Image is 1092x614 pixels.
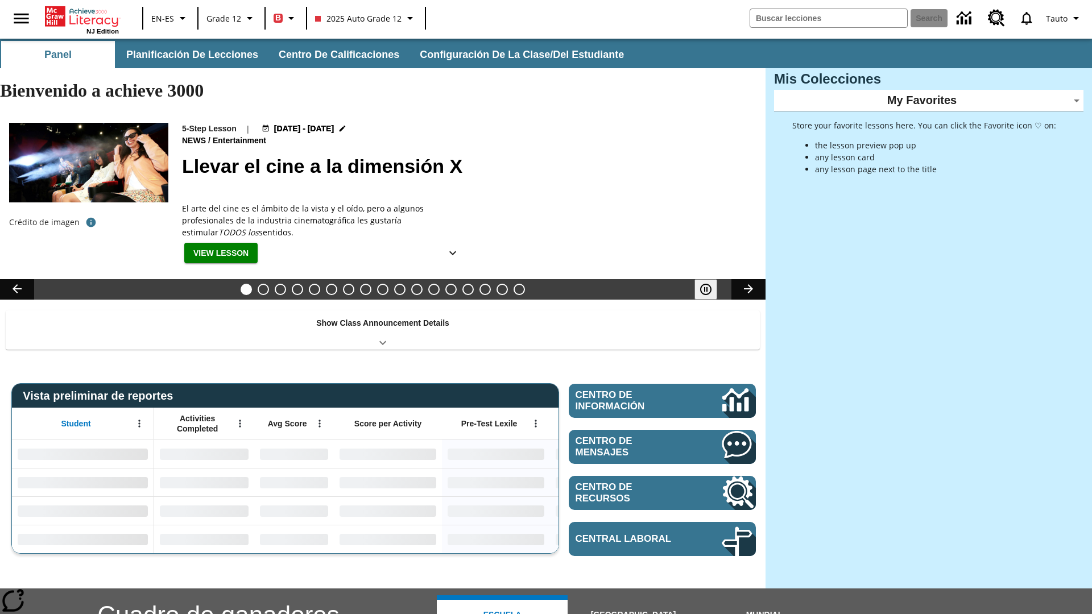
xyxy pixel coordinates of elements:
[23,389,179,403] span: Vista preliminar de reportes
[182,202,466,238] p: El arte del cine es el ámbito de la vista y el oído, pero a algunos profesionales de la industria...
[154,439,254,468] div: No Data,
[576,482,688,504] span: Centro de recursos
[254,439,334,468] div: No Data,
[815,163,1056,175] li: any lesson page next to the title
[202,8,261,28] button: Grado: Grade 12, Elige un grado
[394,284,406,295] button: Slide 10 The Invasion of the Free CD
[86,28,119,35] span: NJ Edition
[1012,3,1041,33] a: Notificaciones
[61,418,91,429] span: Student
[275,11,281,25] span: B
[411,284,423,295] button: Slide 11 Mixed Practice: Citing Evidence
[326,284,337,295] button: Slide 6 The Last Homesteaders
[269,8,303,28] button: Boost El color de la clase es rojo. Cambiar el color de la clase.
[254,468,334,496] div: No Data,
[377,284,388,295] button: Slide 9 Fashion Forward in Ancient Rome
[1046,13,1068,24] span: Tauto
[6,310,760,350] div: Show Class Announcement Details
[131,415,148,432] button: Abrir menú
[241,284,252,295] button: Slide 1 Llevar el cine a la dimensión X
[315,13,402,24] span: 2025 Auto Grade 12
[231,415,249,432] button: Abrir menú
[550,439,658,468] div: No Data,
[182,152,752,181] h2: Llevar el cine a la dimensión X
[576,435,688,458] span: Centro de mensajes
[569,384,756,418] a: Centro de información
[411,41,633,68] button: Configuración de la clase/del estudiante
[258,284,269,295] button: Slide 2 Día del Trabajo
[479,284,491,295] button: Slide 15 ¡Hurra por el Día de la Constitución!
[569,476,756,510] a: Centro de recursos, Se abrirá en una pestaña nueva.
[274,123,334,135] span: [DATE] - [DATE]
[514,284,525,295] button: Slide 17 El equilibrio de la Constitución
[292,284,303,295] button: Slide 4 ¿Los autos del futuro?
[45,4,119,35] div: Portada
[254,525,334,553] div: No Data,
[343,284,354,295] button: Slide 7 Solar Power to the People
[527,415,544,432] button: Abrir menú
[750,9,907,27] input: search field
[550,496,658,525] div: No Data,
[462,284,474,295] button: Slide 14 Between Two Worlds
[309,284,320,295] button: Slide 5 ¡Fuera! ¡Es privado!
[1041,8,1087,28] button: Perfil/Configuración
[154,525,254,553] div: No Data,
[311,415,328,432] button: Abrir menú
[731,279,766,300] button: Carrusel de lecciones, seguir
[218,227,259,238] em: TODOS los
[576,533,688,545] span: Central laboral
[208,136,210,145] span: /
[182,123,237,135] p: 5-Step Lesson
[182,135,208,147] span: News
[774,71,1083,87] h3: Mis Colecciones
[569,430,756,464] a: Centro de mensajes
[550,468,658,496] div: No Data,
[792,119,1056,131] p: Store your favorite lessons here. You can click the Favorite icon ♡ on:
[354,418,422,429] span: Score per Activity
[160,413,235,434] span: Activities Completed
[569,522,756,556] a: Central laboral
[117,41,267,68] button: Planificación de lecciones
[246,123,250,135] span: |
[774,90,1083,111] div: My Favorites
[694,279,729,300] div: Pausar
[254,496,334,525] div: No Data,
[316,317,449,329] p: Show Class Announcement Details
[184,243,258,264] button: View Lesson
[147,8,194,28] button: Language: EN-ES, Selecciona un idioma
[950,3,981,34] a: Centro de información
[441,243,464,264] button: Ver más
[151,13,174,24] span: EN-ES
[9,123,168,202] img: El panel situado frente a los asientos rocía con agua nebulizada al feliz público en un cine equi...
[445,284,457,295] button: Slide 13 Career Lesson
[360,284,371,295] button: Slide 8 Attack of the Terrifying Tomatoes
[213,135,268,147] span: Entertainment
[5,2,38,35] button: Abrir el menú lateral
[497,284,508,295] button: Slide 16 Point of View
[80,212,102,233] button: Crédito de foto: The Asahi Shimbun vía Getty Images
[576,389,683,412] span: Centro de información
[45,5,119,28] a: Portada
[268,418,307,429] span: Avg Score
[311,8,421,28] button: Class: 2025 Auto Grade 12, Selecciona una clase
[428,284,440,295] button: Slide 12 Pre-release lesson
[550,525,658,553] div: No Data,
[981,3,1012,34] a: Centro de recursos, Se abrirá en una pestaña nueva.
[461,418,518,429] span: Pre-Test Lexile
[206,13,241,24] span: Grade 12
[275,284,286,295] button: Slide 3 Animal Partners
[154,468,254,496] div: No Data,
[815,151,1056,163] li: any lesson card
[9,217,80,228] p: Crédito de imagen
[815,139,1056,151] li: the lesson preview pop up
[154,496,254,525] div: No Data,
[259,123,349,135] button: Aug 18 - Aug 24 Elegir fechas
[694,279,717,300] button: Pausar
[1,41,115,68] button: Panel
[270,41,408,68] button: Centro de calificaciones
